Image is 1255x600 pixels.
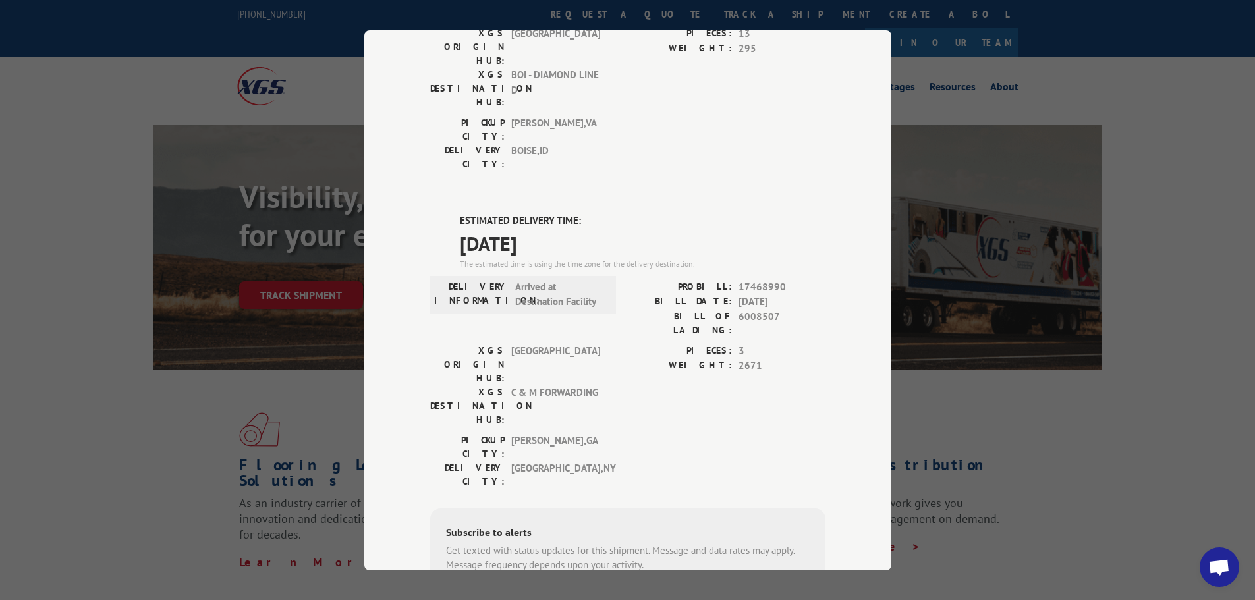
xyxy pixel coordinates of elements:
[739,309,825,337] span: 6008507
[739,343,825,358] span: 3
[628,279,732,294] label: PROBILL:
[628,309,732,337] label: BILL OF LADING:
[430,26,505,68] label: XGS ORIGIN HUB:
[430,343,505,385] label: XGS ORIGIN HUB:
[430,433,505,460] label: PICKUP CITY:
[739,26,825,41] span: 13
[430,68,505,109] label: XGS DESTINATION HUB:
[460,258,825,269] div: The estimated time is using the time zone for the delivery destination.
[430,144,505,171] label: DELIVERY CITY:
[511,460,600,488] span: [GEOGRAPHIC_DATA] , NY
[511,116,600,144] span: [PERSON_NAME] , VA
[446,524,810,543] div: Subscribe to alerts
[460,228,825,258] span: [DATE]
[511,343,600,385] span: [GEOGRAPHIC_DATA]
[739,279,825,294] span: 17468990
[511,144,600,171] span: BOISE , ID
[628,294,732,310] label: BILL DATE:
[739,294,825,310] span: [DATE]
[446,543,810,572] div: Get texted with status updates for this shipment. Message and data rates may apply. Message frequ...
[511,68,600,109] span: BOI - DIAMOND LINE D
[511,433,600,460] span: [PERSON_NAME] , GA
[628,343,732,358] label: PIECES:
[739,41,825,56] span: 295
[739,358,825,373] span: 2671
[430,460,505,488] label: DELIVERY CITY:
[511,26,600,68] span: [GEOGRAPHIC_DATA]
[628,26,732,41] label: PIECES:
[515,279,604,309] span: Arrived at Destination Facility
[1200,547,1239,587] div: Open chat
[430,116,505,144] label: PICKUP CITY:
[434,279,509,309] label: DELIVERY INFORMATION:
[460,213,825,229] label: ESTIMATED DELIVERY TIME:
[511,385,600,426] span: C & M FORWARDING
[430,385,505,426] label: XGS DESTINATION HUB:
[628,358,732,373] label: WEIGHT:
[628,41,732,56] label: WEIGHT:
